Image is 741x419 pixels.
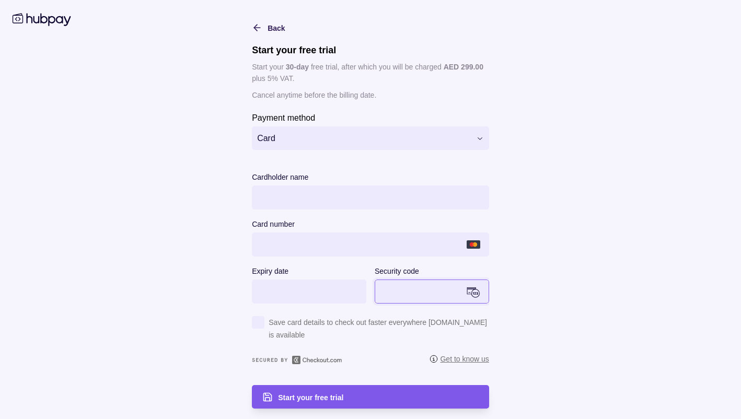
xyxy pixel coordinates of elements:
button: Start your free trial [252,385,489,409]
button: Back [252,21,285,34]
p: Payment method [252,113,315,122]
label: Cardholder name [252,171,308,183]
button: Get to know us [430,354,489,367]
p: AED 299.00 [444,63,483,71]
span: Save card details to check out faster everywhere [DOMAIN_NAME] is available [269,316,489,341]
p: Cancel anytime before the billing date. [252,89,489,101]
p: Start your free trial, after which you will be charged plus 5% VAT. [252,61,489,84]
p: 30 -day [286,63,309,71]
h1: Start your free trial [252,44,489,56]
span: Back [268,24,285,32]
label: Card number [252,218,295,230]
span: Start your free trial [278,393,343,402]
button: Save card details to check out faster everywhere [DOMAIN_NAME] is available [252,316,489,347]
label: Payment method [252,111,315,124]
label: Security code [375,265,419,277]
span: Get to know us [430,354,489,364]
label: Expiry date [252,265,288,277]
